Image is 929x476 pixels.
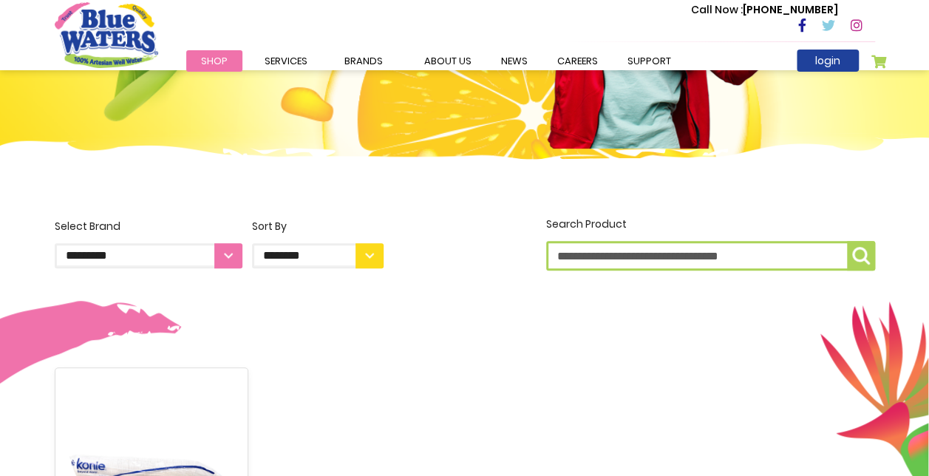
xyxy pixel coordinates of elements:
[55,243,242,268] select: Select Brand
[797,50,859,72] a: login
[486,50,542,72] a: News
[847,241,875,271] button: Search Product
[55,219,242,268] label: Select Brand
[252,243,384,268] select: Sort By
[546,217,875,271] label: Search Product
[409,50,486,72] a: about us
[265,54,307,68] span: Services
[55,2,158,67] a: store logo
[691,2,743,17] span: Call Now :
[344,54,383,68] span: Brands
[542,50,613,72] a: careers
[613,50,686,72] a: support
[252,219,384,234] div: Sort By
[852,247,870,265] img: search-icon.png
[691,2,838,18] p: [PHONE_NUMBER]
[201,54,228,68] span: Shop
[546,241,875,271] input: Search Product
